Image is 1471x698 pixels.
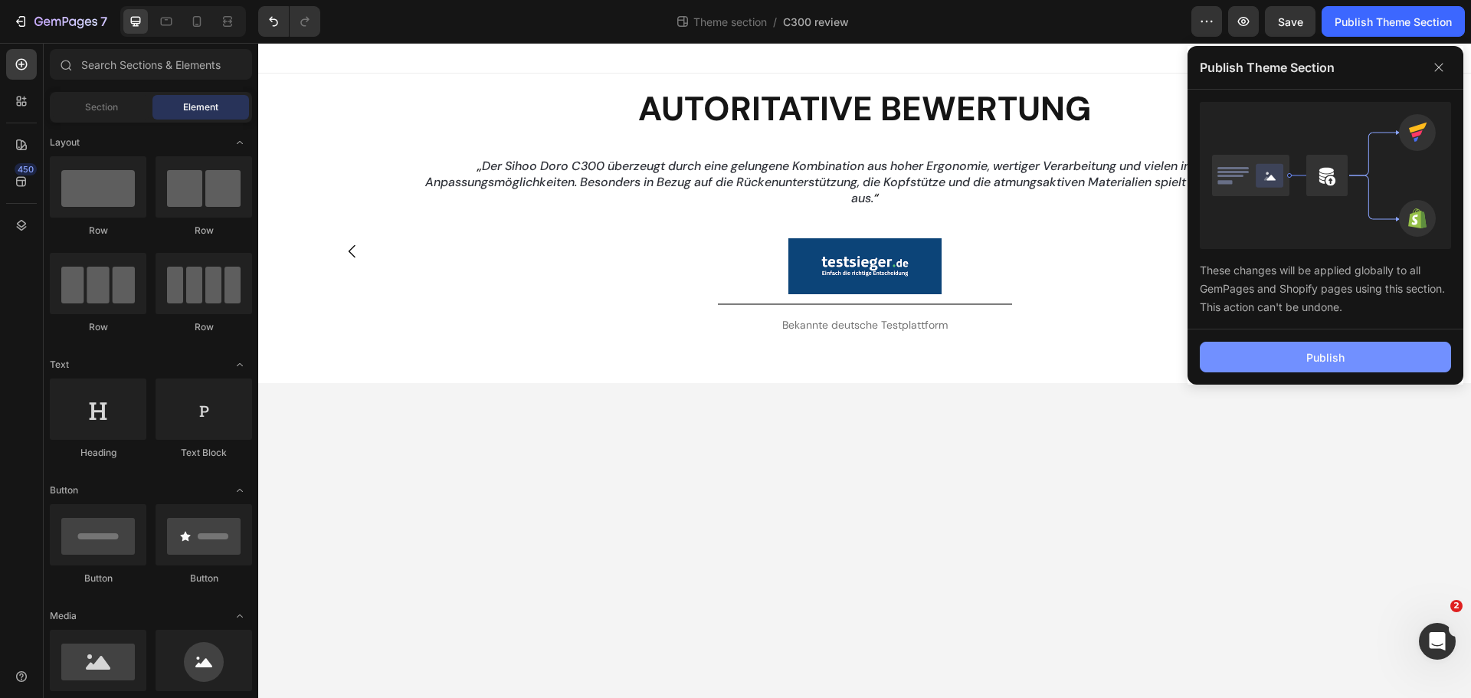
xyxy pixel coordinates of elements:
span: Text [50,358,69,372]
div: Rich Text Editor. Editing area: main [460,271,754,293]
button: 7 [6,6,114,37]
span: Toggle open [228,352,252,377]
div: 450 [15,163,37,175]
div: Undo/Redo [258,6,320,37]
div: Publish Theme Section [1335,14,1452,30]
span: Media [50,609,77,623]
div: Publish [1306,349,1345,365]
iframe: Intercom live chat [1419,623,1456,660]
div: Text Block [156,446,252,460]
div: Button [50,572,146,585]
span: 2 [1450,600,1463,612]
img: gempages_559435240720827197-0060441b-28e4-4707-bbee-a8f1eff2c7e1.png [530,195,683,252]
div: Row [50,320,146,334]
span: Section [85,100,118,114]
p: Publish Theme Section [1200,58,1335,77]
div: Row [156,224,252,238]
span: Save [1278,15,1303,28]
span: Button [50,483,78,497]
p: 7 [100,12,107,31]
div: Heading [50,446,146,460]
span: Layout [50,136,80,149]
div: Button [156,572,252,585]
button: Publish Theme Section [1322,6,1465,37]
span: C300 review [783,14,849,30]
span: Toggle open [228,604,252,628]
span: Toggle open [228,478,252,503]
button: Save [1265,6,1315,37]
input: Search Sections & Elements [50,49,252,80]
span: Toggle open [228,130,252,155]
button: Publish [1200,342,1451,372]
span: Theme section [690,14,770,30]
iframe: To enrich screen reader interactions, please activate Accessibility in Grammarly extension settings [258,43,1471,698]
button: Carousel Next Arrow [1098,187,1141,230]
div: Row [50,224,146,238]
span: / [773,14,777,30]
span: Element [183,100,218,114]
p: Bekannte deutsche Testplattform [461,273,752,292]
div: Row [156,320,252,334]
div: These changes will be applied globally to all GemPages and Shopify pages using this section. This... [1200,249,1451,316]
